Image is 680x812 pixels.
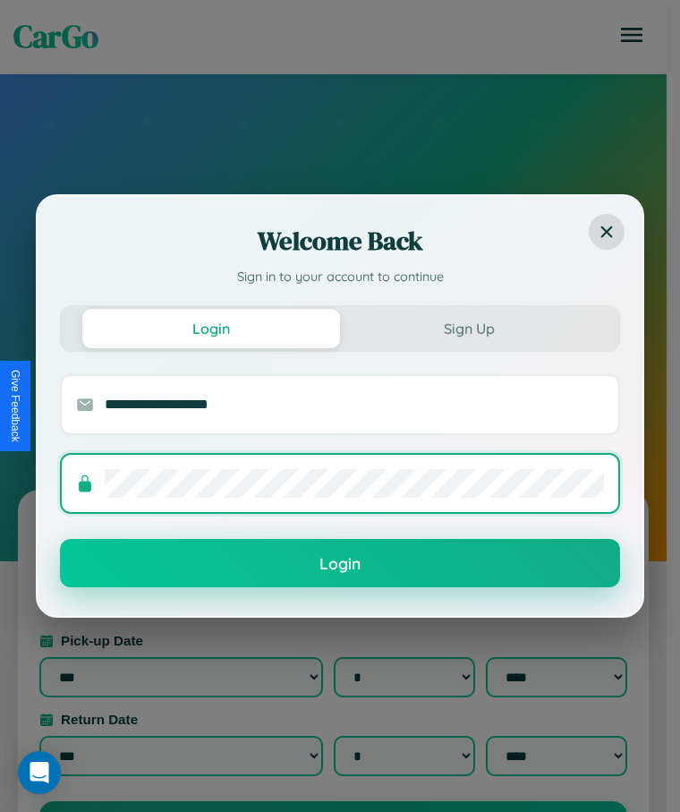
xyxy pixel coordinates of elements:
button: Sign Up [340,309,598,348]
div: Open Intercom Messenger [18,751,61,794]
button: Login [82,309,340,348]
div: Give Feedback [9,370,21,442]
button: Login [60,539,620,587]
h2: Welcome Back [60,223,620,259]
p: Sign in to your account to continue [60,268,620,287]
